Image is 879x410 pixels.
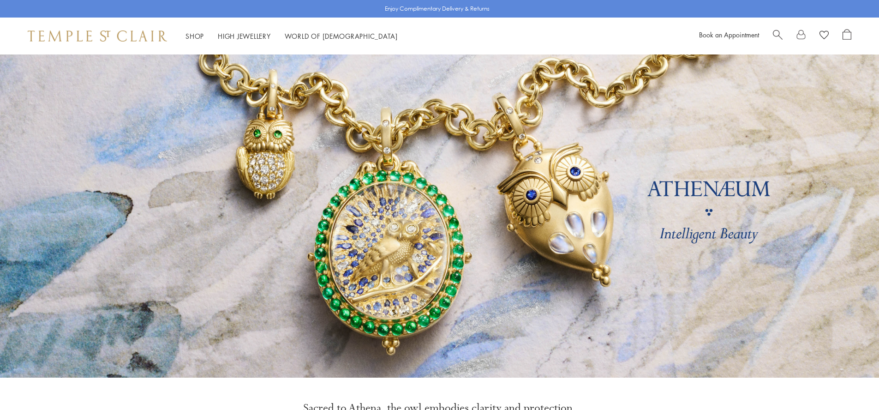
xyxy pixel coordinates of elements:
[843,29,851,43] a: Open Shopping Bag
[699,30,759,39] a: Book an Appointment
[28,30,167,42] img: Temple St. Clair
[285,31,398,41] a: World of [DEMOGRAPHIC_DATA]World of [DEMOGRAPHIC_DATA]
[819,29,829,43] a: View Wishlist
[218,31,271,41] a: High JewelleryHigh Jewellery
[185,31,204,41] a: ShopShop
[385,4,490,13] p: Enjoy Complimentary Delivery & Returns
[185,30,398,42] nav: Main navigation
[773,29,783,43] a: Search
